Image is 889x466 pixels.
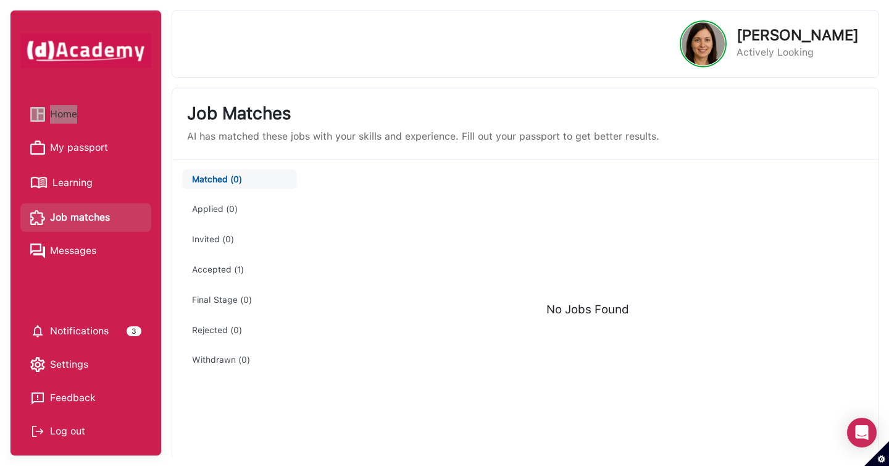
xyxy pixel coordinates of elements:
[182,229,296,250] button: Invited (0)
[30,424,45,439] img: Log out
[864,441,889,466] button: Set cookie preferences
[737,45,859,60] p: Actively Looking
[30,210,45,225] img: Job matches icon
[127,326,141,336] div: 3
[182,260,296,280] button: Accepted (1)
[847,418,877,447] div: Open Intercom Messenger
[30,357,45,372] img: setting
[50,355,88,374] span: Settings
[30,208,141,227] a: Job matches iconJob matches
[30,422,141,441] div: Log out
[20,33,151,68] img: dAcademy
[50,242,96,260] span: Messages
[187,129,864,144] p: AI has matched these jobs with your skills and experience. Fill out your passport to get better r...
[182,290,296,310] button: Final Stage (0)
[30,389,141,407] a: Feedback
[30,324,45,339] img: setting
[30,242,141,260] a: Messages iconMessages
[182,199,296,219] button: Applied (0)
[52,174,93,192] span: Learning
[682,22,725,66] img: Profile
[30,140,45,155] img: My passport icon
[30,172,48,193] img: Learning icon
[182,169,296,190] button: Matched (0)
[50,105,77,124] span: Home
[50,138,108,157] span: My passport
[30,107,45,122] img: Home icon
[30,244,45,258] img: Messages icon
[182,350,296,370] button: Withdrawn (0)
[30,138,141,157] a: My passport iconMy passport
[737,28,859,43] p: [PERSON_NAME]
[546,303,629,317] h5: No Jobs Found
[50,322,109,341] span: Notifications
[182,320,296,341] button: Rejected (0)
[30,391,45,405] img: feedback
[30,172,141,193] a: Learning iconLearning
[187,103,864,124] h3: Job Matches
[50,208,110,227] span: Job matches
[30,105,141,124] a: Home iconHome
